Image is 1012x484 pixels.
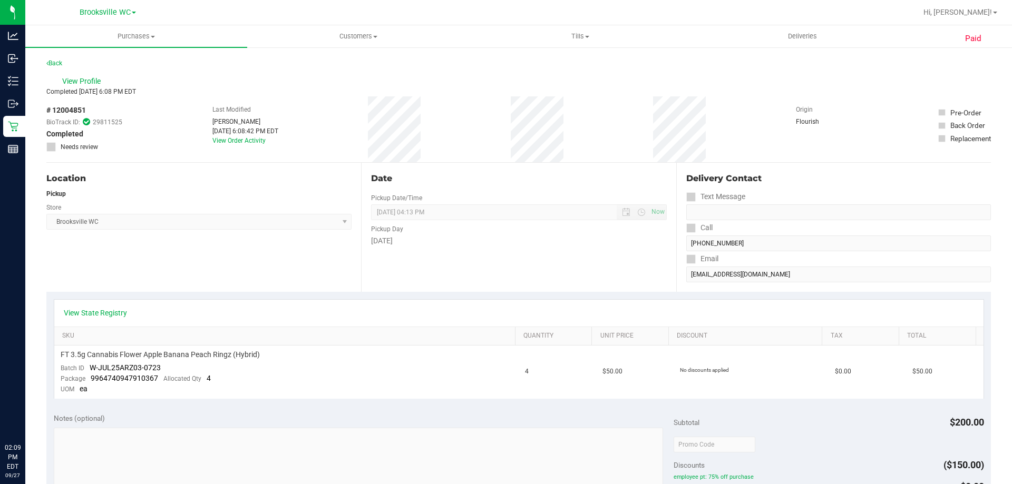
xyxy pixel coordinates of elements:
[8,31,18,41] inline-svg: Analytics
[835,367,851,377] span: $0.00
[46,190,66,197] strong: Pickup
[600,332,665,340] a: Unit Price
[692,25,913,47] a: Deliveries
[8,53,18,64] inline-svg: Inbound
[46,203,61,212] label: Store
[61,364,84,372] span: Batch ID
[907,332,971,340] a: Total
[25,25,247,47] a: Purchases
[212,126,278,136] div: [DATE] 6:08:42 PM EDT
[677,332,818,340] a: Discount
[950,107,981,118] div: Pre-Order
[686,172,991,185] div: Delivery Contact
[470,32,690,41] span: Tills
[674,437,755,452] input: Promo Code
[80,384,87,393] span: ea
[371,235,666,246] div: [DATE]
[8,98,18,109] inline-svg: Outbound
[46,105,86,116] span: # 12004851
[943,459,984,470] span: ($150.00)
[602,367,622,377] span: $50.00
[248,32,469,41] span: Customers
[923,8,992,16] span: Hi, [PERSON_NAME]!
[674,473,984,480] span: employee pt: 75% off purchase
[796,117,849,126] div: Flourish
[965,33,981,45] span: Paid
[212,137,266,144] a: View Order Activity
[523,332,588,340] a: Quantity
[469,25,691,47] a: Tills
[163,375,201,382] span: Allocated Qty
[61,375,85,382] span: Package
[11,400,42,431] iframe: Resource center
[54,414,105,422] span: Notes (optional)
[525,367,529,377] span: 4
[46,117,80,127] span: BioTrack ID:
[950,133,991,144] div: Replacement
[46,172,352,185] div: Location
[680,367,729,373] span: No discounts applied
[8,76,18,86] inline-svg: Inventory
[686,189,745,204] label: Text Message
[5,471,21,479] p: 09/27
[61,350,260,360] span: FT 3.5g Cannabis Flower Apple Banana Peach Ringz (Hybrid)
[674,456,705,475] span: Discounts
[212,105,251,114] label: Last Modified
[46,60,62,67] a: Back
[90,363,161,372] span: W-JUL25ARZ03-0723
[912,367,932,377] span: $50.00
[8,144,18,154] inline-svg: Reports
[774,32,831,41] span: Deliveries
[8,121,18,132] inline-svg: Retail
[62,332,511,340] a: SKU
[831,332,895,340] a: Tax
[686,251,718,266] label: Email
[674,418,699,427] span: Subtotal
[950,120,985,131] div: Back Order
[62,76,104,87] span: View Profile
[247,25,469,47] a: Customers
[61,142,98,152] span: Needs review
[207,374,211,382] span: 4
[91,374,158,382] span: 9964740947910367
[25,32,247,41] span: Purchases
[371,193,422,203] label: Pickup Date/Time
[80,8,131,17] span: Brooksville WC
[686,204,991,220] input: Format: (999) 999-9999
[64,308,127,318] a: View State Registry
[371,224,403,234] label: Pickup Day
[950,417,984,428] span: $200.00
[686,235,991,251] input: Format: (999) 999-9999
[686,220,713,235] label: Call
[46,129,83,140] span: Completed
[371,172,666,185] div: Date
[212,117,278,126] div: [PERSON_NAME]
[5,443,21,471] p: 02:09 PM EDT
[61,386,74,393] span: UOM
[93,117,122,127] span: 29811525
[46,88,136,95] span: Completed [DATE] 6:08 PM EDT
[83,117,90,127] span: In Sync
[796,105,813,114] label: Origin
